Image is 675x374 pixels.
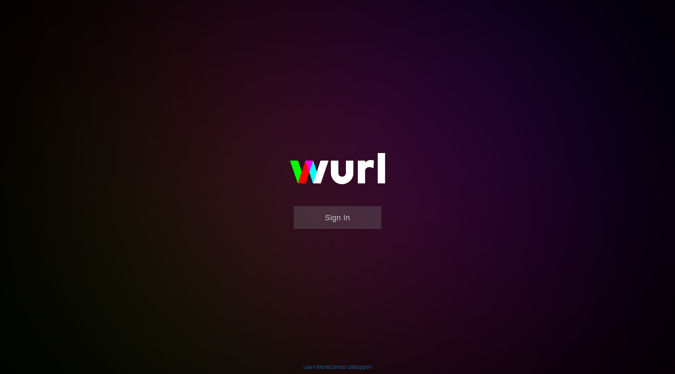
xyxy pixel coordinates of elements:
a: Learn More [303,364,328,370]
a: Contact Us [329,364,353,370]
img: wurl-logo-on-black-223613ac3d8ba8fe6dc639794a292ebdb59501304c7dfd60c99c58986ef67473.svg [267,138,408,206]
div: | | [303,363,372,370]
button: Sign In [294,206,381,229]
a: Support [354,364,372,370]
